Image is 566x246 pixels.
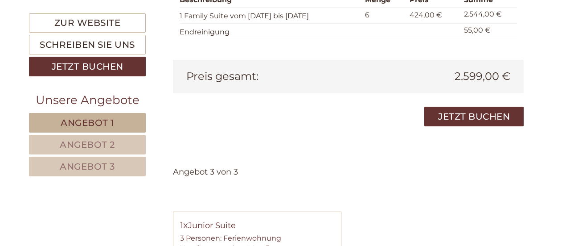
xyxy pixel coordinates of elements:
[60,139,115,150] span: Angebot 2
[61,117,114,128] span: Angebot 1
[29,13,146,33] a: Zur Website
[60,161,115,172] span: Angebot 3
[410,11,442,19] span: 424,00 €
[29,57,146,76] a: Jetzt buchen
[180,219,335,234] div: Junior Suite
[455,69,510,84] span: 2.599,00 €
[180,220,188,230] b: 1x
[223,234,281,242] b: Ferienwohnung
[424,107,524,126] a: Jetzt buchen
[460,23,517,39] td: 55,00 €
[180,7,361,23] td: 1 Family Suite vom [DATE] bis [DATE]
[361,7,406,23] td: 6
[180,23,361,39] td: Endreinigung
[173,181,234,198] div: Angebot 3
[29,92,146,108] div: Unsere Angebote
[460,7,517,23] td: 2.544,00 €
[180,69,349,84] div: Preis gesamt:
[173,167,238,177] span: Angebot 3 von 3
[180,234,221,242] small: 3 Personen:
[29,35,146,54] a: Schreiben Sie uns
